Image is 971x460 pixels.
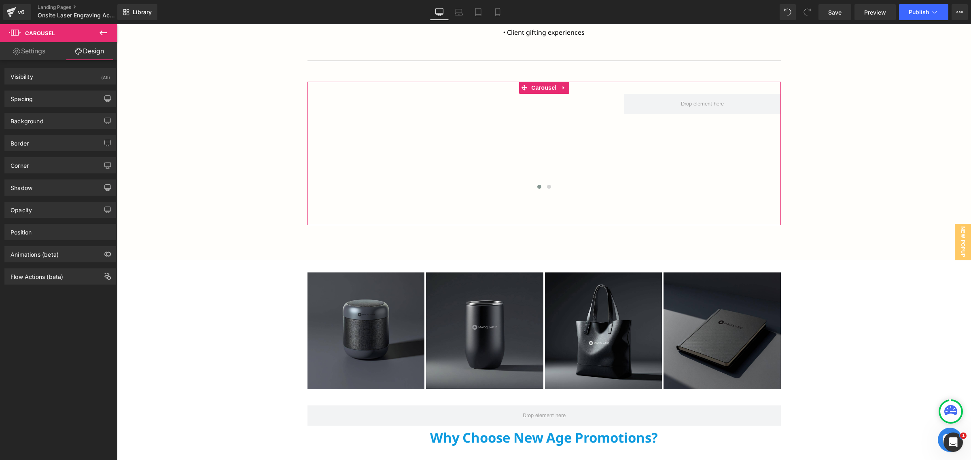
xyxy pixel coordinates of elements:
button: Redo [799,4,815,20]
span: 1 [960,433,967,439]
span: New Popup [838,200,854,236]
div: Background [11,113,44,124]
span: Publish [909,9,929,15]
a: Expand / Collapse [442,57,452,70]
button: More [952,4,968,20]
div: Spacing [11,91,33,102]
div: Visibility [11,69,33,80]
div: (All) [101,69,110,82]
span: Onsite Laser Engraving Activation [38,12,115,19]
div: Position [11,224,32,236]
span: Carousel [412,57,441,70]
a: New Library [117,4,157,20]
inbox-online-store-chat: Shopify online store chat [818,403,848,430]
a: Desktop [430,4,449,20]
a: Preview [854,4,896,20]
div: Border [11,135,29,147]
span: Carousel [25,30,55,36]
div: Animations (beta) [11,247,59,258]
div: Flow Actions (beta) [11,269,63,280]
div: Shadow [11,180,32,191]
iframe: ROLLIN' SAFARI - 'Sleeping Beauty' - Official Trailer ITFS 2013 [349,70,505,167]
div: Corner [11,158,29,169]
p: Why Choose New Age Promotions? [191,405,664,422]
iframe: Intercom live chat [943,433,963,452]
span: Save [828,8,842,17]
a: Design [60,42,119,60]
button: Publish [899,4,948,20]
a: Laptop [449,4,469,20]
font: • Client gifting experiences [386,4,468,13]
span: Library [133,8,152,16]
a: Tablet [469,4,488,20]
a: Mobile [488,4,507,20]
div: Opacity [11,202,32,213]
div: v6 [16,7,26,17]
iframe: Laser Engraving [191,70,347,168]
button: Undo [780,4,796,20]
a: Landing Pages [38,4,131,11]
span: Preview [864,8,886,17]
a: v6 [3,4,31,20]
